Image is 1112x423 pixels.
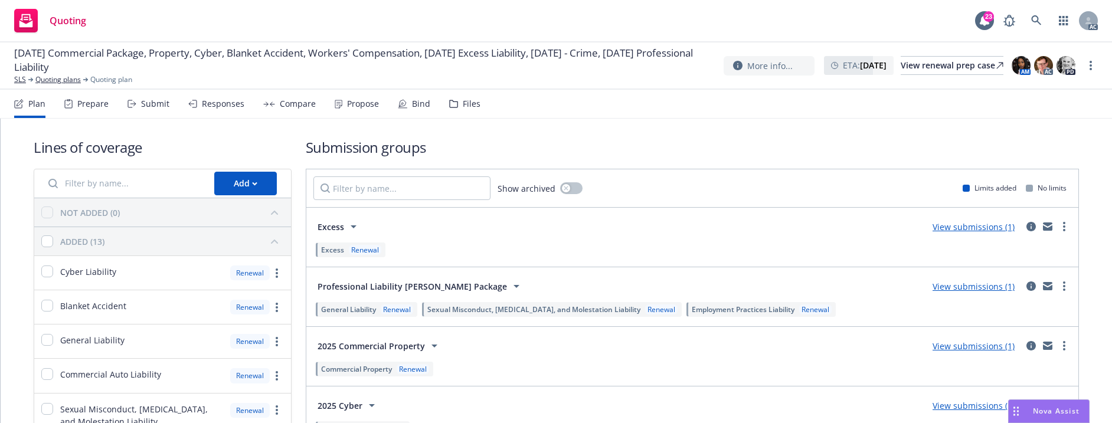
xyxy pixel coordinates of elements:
[318,340,425,352] span: 2025 Commercial Property
[14,46,714,74] span: [DATE] Commercial Package, Property, Cyber, Blanket Accident, Workers' Compensation, [DATE] Exces...
[313,176,490,200] input: Filter by name...
[313,274,528,298] button: Professional Liability [PERSON_NAME] Package
[321,304,376,314] span: General Liability
[60,265,116,278] span: Cyber Liability
[313,334,446,358] button: 2025 Commercial Property
[1084,58,1098,73] a: more
[1057,398,1071,412] a: more
[60,235,104,248] div: ADDED (13)
[397,364,429,374] div: Renewal
[427,304,640,314] span: Sexual Misconduct, [MEDICAL_DATA], and Molestation Liability
[214,172,277,195] button: Add
[692,304,794,314] span: Employment Practices Liability
[60,203,284,222] button: NOT ADDED (0)
[77,99,109,109] div: Prepare
[843,59,887,71] span: ETA :
[963,183,1016,193] div: Limits added
[412,99,430,109] div: Bind
[9,4,91,37] a: Quoting
[318,399,362,412] span: 2025 Cyber
[280,99,316,109] div: Compare
[1052,9,1075,32] a: Switch app
[724,56,815,76] button: More info...
[933,221,1015,232] a: View submissions (1)
[747,60,793,72] span: More info...
[997,9,1021,32] a: Report a Bug
[321,364,392,374] span: Commercial Property
[1008,399,1090,423] button: Nova Assist
[860,60,887,71] strong: [DATE]
[901,56,1003,75] a: View renewal prep case
[983,11,994,22] div: 23
[1009,400,1023,422] div: Drag to move
[321,245,344,255] span: Excess
[60,232,284,251] button: ADDED (13)
[1041,398,1055,412] a: mail
[645,304,678,314] div: Renewal
[1041,219,1055,234] a: mail
[60,368,161,381] span: Commercial Auto Liability
[90,74,132,85] span: Quoting plan
[1024,398,1038,412] a: circleInformation
[50,16,86,25] span: Quoting
[60,206,120,219] div: NOT ADDED (0)
[799,304,832,314] div: Renewal
[498,182,555,195] span: Show archived
[1024,279,1038,293] a: circleInformation
[901,57,1003,74] div: View renewal prep case
[933,400,1015,411] a: View submissions (1)
[234,172,257,195] div: Add
[1057,339,1071,353] a: more
[1012,56,1031,75] img: photo
[270,335,284,349] a: more
[34,137,292,157] h1: Lines of coverage
[230,300,270,314] div: Renewal
[1024,339,1038,353] a: circleInformation
[1034,56,1053,75] img: photo
[230,265,270,280] div: Renewal
[318,280,507,293] span: Professional Liability [PERSON_NAME] Package
[60,334,125,346] span: General Liability
[60,300,126,312] span: Blanket Accident
[141,99,169,109] div: Submit
[1057,56,1075,75] img: photo
[230,368,270,383] div: Renewal
[1025,9,1048,32] a: Search
[933,340,1015,352] a: View submissions (1)
[349,245,381,255] div: Renewal
[35,74,81,85] a: Quoting plans
[270,403,284,417] a: more
[1057,219,1071,234] a: more
[933,281,1015,292] a: View submissions (1)
[1024,219,1038,234] a: circleInformation
[14,74,26,85] a: SLS
[1041,279,1055,293] a: mail
[270,266,284,280] a: more
[28,99,45,109] div: Plan
[230,403,270,418] div: Renewal
[463,99,480,109] div: Files
[1041,339,1055,353] a: mail
[230,334,270,349] div: Renewal
[270,369,284,383] a: more
[347,99,379,109] div: Propose
[306,137,1079,157] h1: Submission groups
[1057,279,1071,293] a: more
[381,304,413,314] div: Renewal
[1033,406,1080,416] span: Nova Assist
[313,215,365,238] button: Excess
[313,394,383,417] button: 2025 Cyber
[270,300,284,314] a: more
[202,99,244,109] div: Responses
[318,221,344,233] span: Excess
[1026,183,1067,193] div: No limits
[41,172,207,195] input: Filter by name...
